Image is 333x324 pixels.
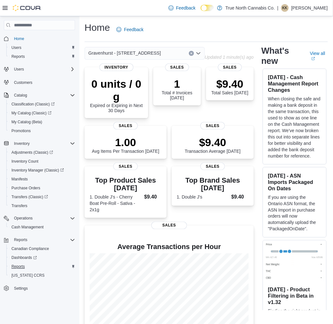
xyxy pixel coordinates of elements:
span: Sales [200,122,225,130]
button: Reports [11,236,30,244]
span: Cash Management [9,224,75,231]
span: Adjustments (Classic) [9,149,75,156]
span: Users [11,65,75,73]
span: Canadian Compliance [9,245,75,253]
p: 1.00 [92,136,159,149]
span: Reports [11,236,75,244]
div: Total Sales [DATE] [212,78,248,95]
span: Inventory [11,140,75,147]
span: [US_STATE] CCRS [11,273,45,278]
span: Feedback [176,5,196,11]
button: Users [1,65,78,74]
button: Purchase Orders [6,184,78,192]
span: Inventory Manager (Classic) [9,166,75,174]
a: Feedback [114,23,146,36]
button: Users [6,43,78,52]
span: Home [14,36,24,41]
p: 0 units / 0 g [90,78,143,103]
input: Dark Mode [201,5,214,11]
h3: Top Brand Sales [DATE] [177,177,249,192]
span: Purchase Orders [9,184,75,192]
span: Manifests [11,177,28,182]
button: [US_STATE] CCRS [6,271,78,280]
span: Sales [113,163,138,170]
p: Updated 1 minute(s) ago [205,55,254,60]
span: Manifests [9,175,75,183]
a: Feedback [166,2,198,14]
dd: $9.40 [232,193,249,201]
span: Operations [11,215,75,222]
a: My Catalog (Classic) [9,109,54,117]
a: Inventory Manager (Classic) [9,166,66,174]
span: Adjustments (Classic) [11,150,53,155]
a: Canadian Compliance [9,245,52,253]
dt: 1. Double J's - Cherry Boat Pre-Roll - Sativa - 2x1g [90,194,142,213]
span: My Catalog (Beta) [11,119,42,125]
button: Operations [11,215,35,222]
a: Adjustments (Classic) [6,148,78,157]
button: Canadian Compliance [6,245,78,253]
dd: $9.40 [144,193,162,201]
span: Sales [200,163,225,170]
span: Reports [9,263,75,271]
a: Inventory Count [9,158,41,165]
span: Sales [218,64,242,71]
span: Operations [14,216,33,221]
a: Purchase Orders [9,184,43,192]
button: Transfers [6,201,78,210]
img: Cova [13,5,41,11]
a: [US_STATE] CCRS [9,272,47,280]
button: Operations [1,214,78,223]
a: Users [9,44,24,51]
button: Inventory [1,139,78,148]
h3: [DATE] - ASN Imports Packaged On Dates [268,172,321,192]
span: Users [14,67,24,72]
span: Inventory [100,64,134,71]
span: Users [11,45,21,50]
a: Dashboards [9,254,39,262]
span: Promotions [9,127,75,135]
svg: External link [311,57,315,61]
button: Inventory Count [6,157,78,166]
span: Washington CCRS [9,272,75,280]
button: My Catalog (Beta) [6,118,78,126]
button: Clear input [189,51,194,56]
span: Reports [11,264,25,269]
p: $9.40 [212,78,248,90]
span: Gravenhurst - [STREET_ADDRESS] [88,49,161,57]
a: Adjustments (Classic) [9,149,56,156]
span: Home [11,35,75,43]
span: Inventory Count [11,159,38,164]
dt: 1. Double J's [177,194,229,200]
a: Cash Management [9,224,46,231]
span: Dashboards [11,255,37,260]
a: Reports [9,263,27,271]
span: My Catalog (Classic) [11,111,52,116]
button: Settings [1,284,78,293]
span: Inventory Count [9,158,75,165]
button: Inventory [11,140,32,147]
h3: [DATE] - Product Filtering in Beta in v1.32 [268,287,321,306]
a: Home [11,35,27,43]
span: Dashboards [9,254,75,262]
p: True North Cannabis Co. [225,4,275,12]
span: Catalog [14,93,27,98]
span: Classification (Classic) [11,102,55,107]
h3: [DATE] - Cash Management Report Changes [268,74,321,93]
span: Catalog [11,91,75,99]
h2: What's new [261,46,302,66]
span: Sales [151,222,187,229]
a: Classification (Classic) [9,100,57,108]
span: Users [9,44,75,51]
a: Inventory Manager (Classic) [6,166,78,175]
span: Reports [14,238,27,243]
span: Reports [11,54,25,59]
span: Promotions [11,128,31,133]
button: Reports [6,262,78,271]
span: Classification (Classic) [9,100,75,108]
a: View allExternal link [310,51,328,61]
h1: Home [85,21,110,34]
button: Promotions [6,126,78,135]
span: Cash Management [11,225,44,230]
